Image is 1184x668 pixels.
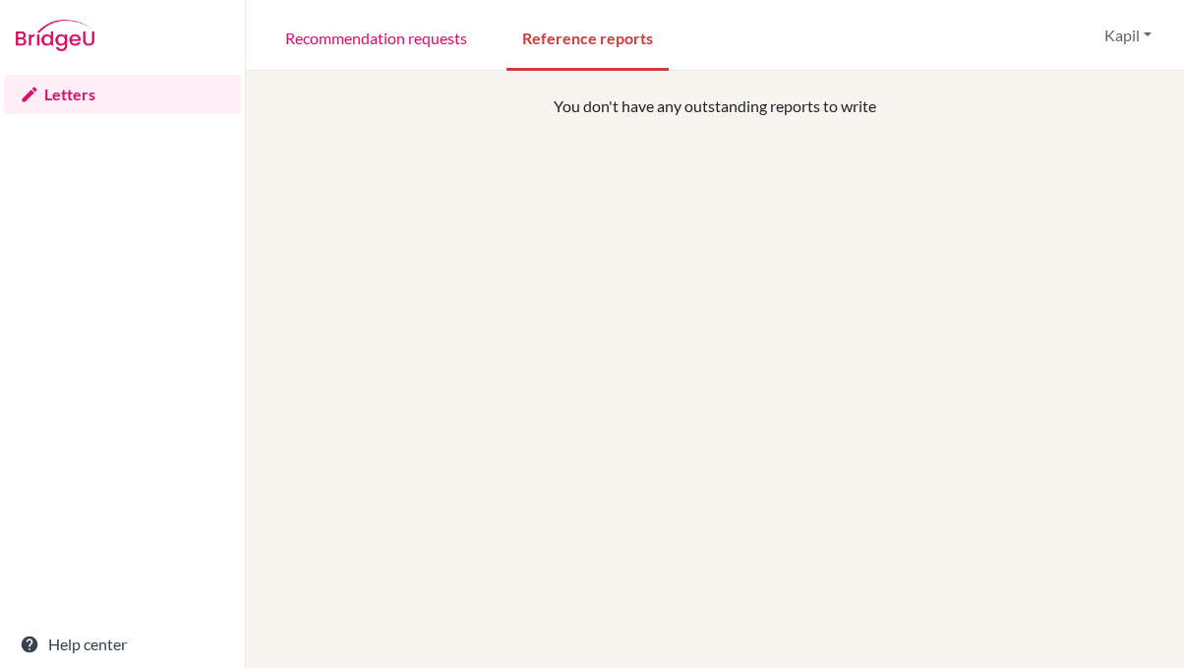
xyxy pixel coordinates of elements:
a: Help center [4,625,241,664]
a: Reference reports [506,3,669,71]
img: Bridge-U [16,20,94,51]
a: Recommendation requests [269,3,483,71]
a: Letters [4,75,241,114]
p: You don't have any outstanding reports to write [359,94,1072,118]
button: Kapil [1095,17,1160,54]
